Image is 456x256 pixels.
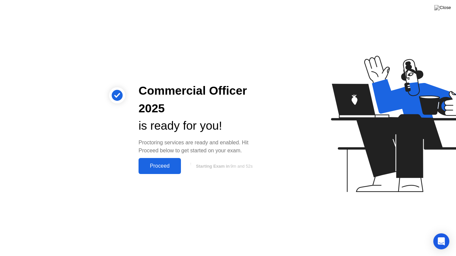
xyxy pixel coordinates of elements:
button: Proceed [139,158,181,174]
div: is ready for you! [139,117,263,135]
span: 9m and 52s [230,164,253,169]
img: Close [434,5,451,10]
div: Open Intercom Messenger [433,233,449,249]
div: Commercial Officer 2025 [139,82,263,117]
div: Proctoring services are ready and enabled. Hit Proceed below to get started on your exam. [139,139,263,155]
button: Starting Exam in9m and 52s [184,160,263,172]
div: Proceed [141,163,179,169]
